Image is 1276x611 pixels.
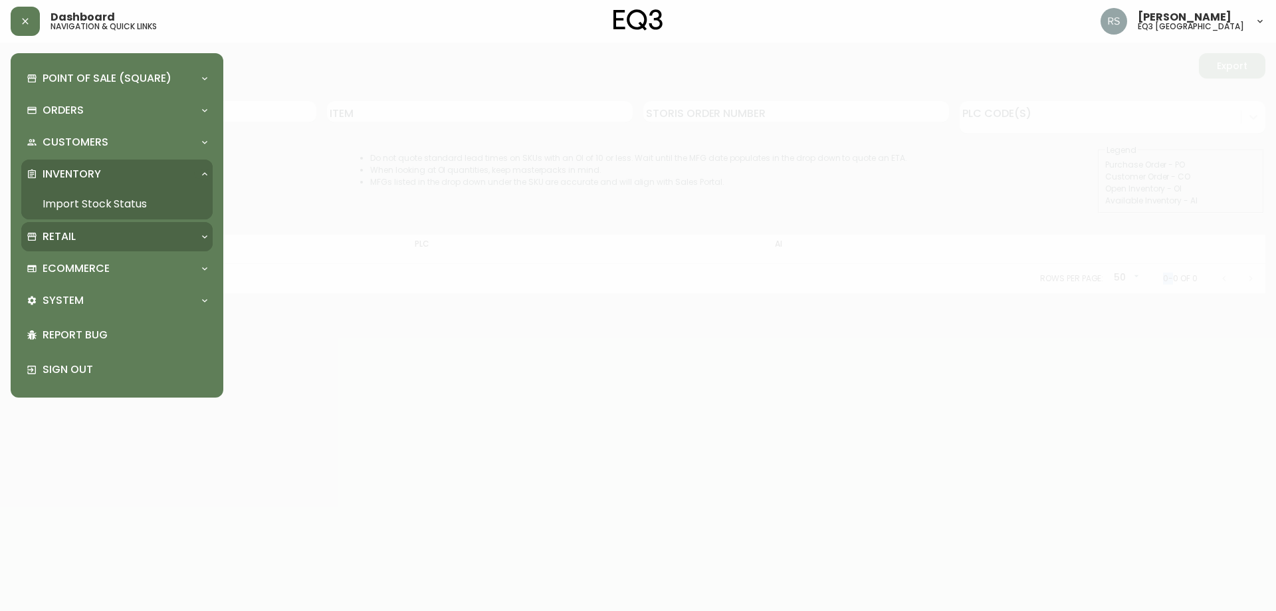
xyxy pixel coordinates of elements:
h5: eq3 [GEOGRAPHIC_DATA] [1138,23,1244,31]
div: Retail [21,222,213,251]
div: Sign Out [21,352,213,387]
span: Dashboard [51,12,115,23]
div: Orders [21,96,213,125]
div: Customers [21,128,213,157]
p: Sign Out [43,362,207,377]
span: [PERSON_NAME] [1138,12,1231,23]
p: Report Bug [43,328,207,342]
img: logo [613,9,663,31]
img: 8fb1f8d3fb383d4dec505d07320bdde0 [1101,8,1127,35]
p: Retail [43,229,76,244]
p: Ecommerce [43,261,110,276]
div: Report Bug [21,318,213,352]
div: Inventory [21,160,213,189]
p: System [43,293,84,308]
a: Import Stock Status [21,189,213,219]
p: Customers [43,135,108,150]
p: Point of Sale (Square) [43,71,171,86]
div: Ecommerce [21,254,213,283]
h5: navigation & quick links [51,23,157,31]
div: System [21,286,213,315]
div: Point of Sale (Square) [21,64,213,93]
p: Orders [43,103,84,118]
p: Inventory [43,167,101,182]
